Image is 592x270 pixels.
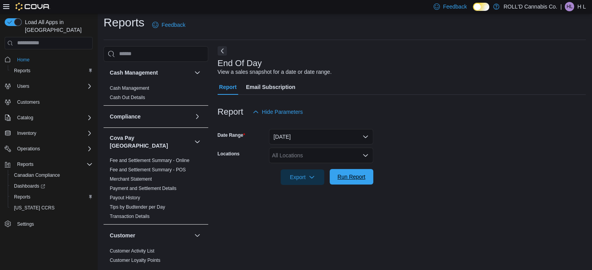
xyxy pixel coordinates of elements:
[14,98,43,107] a: Customers
[337,173,365,181] span: Run Report
[104,156,208,224] div: Cova Pay [GEOGRAPHIC_DATA]
[110,113,141,120] h3: Compliance
[162,21,185,29] span: Feedback
[2,112,96,123] button: Catalog
[14,219,37,229] a: Settings
[17,83,29,89] span: Users
[14,183,45,189] span: Dashboards
[16,3,50,10] img: Cova
[11,203,58,213] a: [US_STATE] CCRS
[17,130,36,136] span: Inventory
[110,258,160,263] a: Customer Loyalty Points
[193,112,202,121] button: Compliance
[565,2,574,11] div: H L
[110,248,155,254] span: Customer Activity List
[443,3,467,10] span: Feedback
[110,157,190,164] span: Fee and Settlement Summary - Online
[11,192,93,202] span: Reports
[17,57,30,63] span: Home
[17,146,40,152] span: Operations
[193,231,202,240] button: Customer
[11,181,93,191] span: Dashboards
[149,17,188,33] a: Feedback
[11,66,33,75] a: Reports
[5,51,93,250] nav: Complex example
[11,66,93,75] span: Reports
[503,2,557,11] p: ROLL'D Cannabis Co.
[362,152,369,159] button: Open list of options
[218,107,243,117] h3: Report
[14,129,93,138] span: Inventory
[2,96,96,108] button: Customers
[14,219,93,228] span: Settings
[104,15,144,30] h1: Reports
[110,186,176,191] a: Payment and Settlement Details
[8,202,96,213] button: [US_STATE] CCRS
[11,171,93,180] span: Canadian Compliance
[14,172,60,178] span: Canadian Compliance
[193,68,202,77] button: Cash Management
[110,167,186,172] a: Fee and Settlement Summary - POS
[17,221,34,227] span: Settings
[17,115,33,121] span: Catalog
[249,104,306,120] button: Hide Parameters
[2,218,96,229] button: Settings
[218,151,240,157] label: Locations
[11,171,63,180] a: Canadian Compliance
[110,85,149,91] span: Cash Management
[8,192,96,202] button: Reports
[110,204,165,210] a: Tips by Budtender per Day
[473,3,489,11] input: Dark Mode
[14,160,37,169] button: Reports
[14,160,93,169] span: Reports
[110,185,176,192] span: Payment and Settlement Details
[14,55,93,64] span: Home
[14,144,43,153] button: Operations
[110,248,155,254] a: Customer Activity List
[8,181,96,192] a: Dashboards
[110,85,149,91] a: Cash Management
[14,97,93,107] span: Customers
[110,232,191,239] button: Customer
[110,214,149,219] a: Transaction Details
[22,18,93,34] span: Load All Apps in [GEOGRAPHIC_DATA]
[218,59,262,68] h3: End Of Day
[8,170,96,181] button: Canadian Compliance
[14,144,93,153] span: Operations
[193,137,202,146] button: Cova Pay [GEOGRAPHIC_DATA]
[219,79,237,95] span: Report
[14,194,30,200] span: Reports
[11,181,48,191] a: Dashboards
[14,55,33,64] a: Home
[14,82,93,91] span: Users
[110,195,140,200] a: Payout History
[110,204,165,210] span: Tips by Budtender per Day
[17,161,33,167] span: Reports
[11,203,93,213] span: Washington CCRS
[110,69,191,77] button: Cash Management
[17,99,40,105] span: Customers
[14,113,93,122] span: Catalog
[246,79,295,95] span: Email Subscription
[110,134,191,150] button: Cova Pay [GEOGRAPHIC_DATA]
[14,205,54,211] span: [US_STATE] CCRS
[2,54,96,65] button: Home
[577,2,586,11] p: H L
[110,113,191,120] button: Compliance
[11,192,33,202] a: Reports
[2,159,96,170] button: Reports
[2,81,96,92] button: Users
[14,68,30,74] span: Reports
[269,129,373,145] button: [DATE]
[14,113,36,122] button: Catalog
[110,176,152,182] a: Merchant Statement
[110,94,145,101] span: Cash Out Details
[110,69,158,77] h3: Cash Management
[218,132,245,138] label: Date Range
[110,257,160,263] span: Customer Loyalty Points
[110,213,149,219] span: Transaction Details
[2,128,96,139] button: Inventory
